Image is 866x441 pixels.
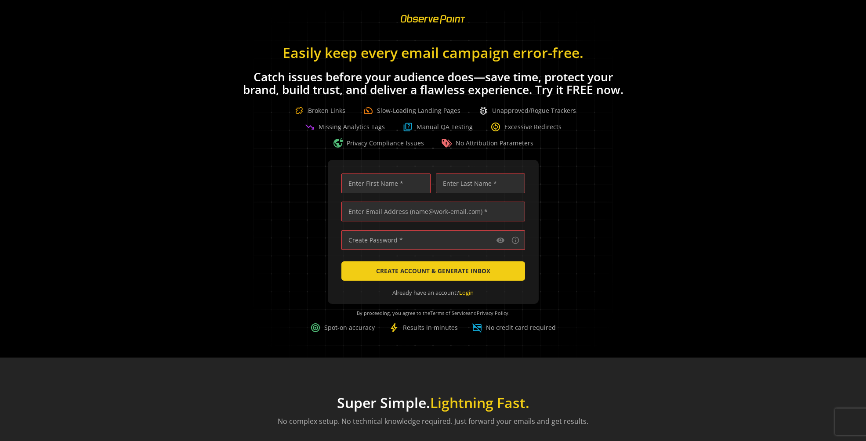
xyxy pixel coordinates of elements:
mat-icon: info_outline [511,236,520,245]
span: trending_down [304,122,315,132]
input: Create Password * [341,230,525,250]
a: ObservePoint Homepage [395,20,471,29]
span: credit_card_off [472,322,482,333]
button: CREATE ACCOUNT & GENERATE INBOX [341,261,525,281]
h1: Easily keep every email campaign error-free. [240,45,627,60]
a: Terms of Service [430,310,468,316]
div: Manual QA Testing [402,122,473,132]
div: Privacy Compliance Issues [333,138,424,148]
img: Warning Tag [442,138,452,148]
div: By proceeding, you agree to the and . [339,304,528,322]
div: Broken Links [290,102,345,119]
input: Enter First Name * [341,174,431,193]
span: speed [363,105,373,116]
div: Excessive Redirects [490,122,562,132]
span: bug_report [478,105,489,116]
span: target [310,322,321,333]
div: Unapproved/Rogue Trackers [478,105,576,116]
span: bolt [389,322,399,333]
p: No complex setup. No technical knowledge required. Just forward your emails and get results. [278,416,588,427]
div: No credit card required [472,322,556,333]
input: Enter Email Address (name@work-email.com) * [341,202,525,221]
button: Password requirements [510,235,521,246]
span: vpn_lock [333,138,343,148]
h1: Catch issues before your audience does—save time, protect your brand, build trust, and deliver a ... [240,71,627,96]
img: Question Boxed [402,122,413,132]
div: Results in minutes [389,322,458,333]
img: Broken Link [290,102,308,119]
span: Lightning Fast. [430,393,529,412]
h1: Super Simple. [278,394,588,411]
div: Missing Analytics Tags [304,122,385,132]
span: change_circle [490,122,501,132]
div: Spot-on accuracy [310,322,375,333]
a: Privacy Policy [477,310,508,316]
mat-icon: visibility [496,236,505,245]
div: Slow-Loading Landing Pages [363,105,460,116]
div: Already have an account? [341,289,525,297]
input: Enter Last Name * [436,174,525,193]
div: No Attribution Parameters [442,138,533,148]
span: CREATE ACCOUNT & GENERATE INBOX [376,263,490,279]
a: Login [459,289,474,296]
